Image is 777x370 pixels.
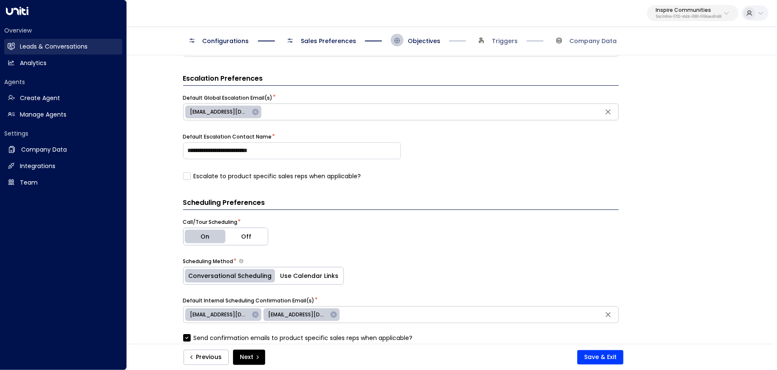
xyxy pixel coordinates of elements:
a: Analytics [4,55,122,71]
h2: Manage Agents [20,110,66,119]
h2: Company Data [21,145,67,154]
h2: Agents [4,78,122,86]
span: Sales Preferences [301,37,356,45]
button: Previous [184,350,229,365]
p: Inspire Communities [656,8,722,13]
span: Company Data [570,37,617,45]
h2: Team [20,178,38,187]
button: Next [233,350,265,365]
h2: Settings [4,129,122,138]
button: Conversational Scheduling [184,267,276,284]
span: Configurations [203,37,249,45]
div: [EMAIL_ADDRESS][DOMAIN_NAME] [264,308,340,321]
p: 5ac0484e-0702-4bbb-8380-6168aea91a66 [656,15,722,19]
div: [EMAIL_ADDRESS][DOMAIN_NAME] [185,308,261,321]
div: Platform [183,267,344,285]
h3: Scheduling Preferences [183,198,619,210]
h2: Overview [4,26,122,35]
h2: Analytics [20,59,47,68]
h2: Create Agent [20,94,60,103]
label: Default Escalation Contact Name [183,133,272,141]
a: Manage Agents [4,107,122,122]
button: Clear [602,106,615,118]
a: Create Agent [4,90,122,106]
h2: Leads & Conversations [20,42,88,51]
button: Save & Exit [577,350,623,365]
div: Platform [183,228,268,245]
span: Triggers [492,37,518,45]
label: Default Global Escalation Email(s) [183,94,273,102]
button: Off [225,228,268,245]
h2: Integrations [20,162,55,171]
button: Clear [602,308,615,321]
span: [EMAIL_ADDRESS][DOMAIN_NAME] [185,311,254,318]
button: On [184,228,226,245]
a: Integrations [4,158,122,174]
label: Send confirmation emails to product specific sales reps when applicable? [183,334,413,343]
a: Company Data [4,142,122,158]
div: [EMAIL_ADDRESS][DOMAIN_NAME] [185,106,261,118]
button: Decide whether the agent should schedule tours or calls by providing options naturally within the... [239,258,244,264]
label: Scheduling Method [183,258,233,265]
label: Escalate to product specific sales reps when applicable? [183,172,361,181]
span: [EMAIL_ADDRESS][DOMAIN_NAME] [185,108,254,116]
a: Leads & Conversations [4,39,122,54]
button: Inspire Communities5ac0484e-0702-4bbb-8380-6168aea91a66 [647,5,739,21]
span: Objectives [408,37,440,45]
h3: Escalation Preferences [183,73,619,86]
label: Call/Tour Scheduling [183,218,238,226]
span: [EMAIL_ADDRESS][DOMAIN_NAME] [264,311,332,318]
a: Team [4,175,122,190]
button: Use Calendar Links [276,267,343,284]
label: Default Internal Scheduling Confirmation Email(s) [183,297,315,305]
